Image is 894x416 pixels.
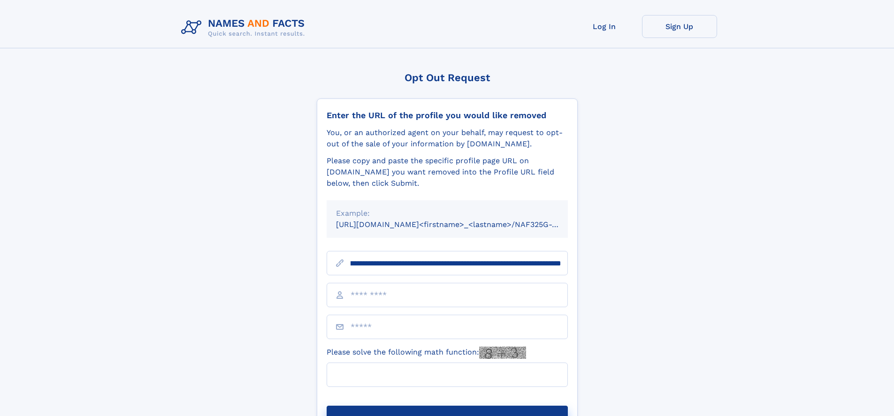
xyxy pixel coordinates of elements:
[327,347,526,359] label: Please solve the following math function:
[336,208,558,219] div: Example:
[327,110,568,121] div: Enter the URL of the profile you would like removed
[177,15,313,40] img: Logo Names and Facts
[327,127,568,150] div: You, or an authorized agent on your behalf, may request to opt-out of the sale of your informatio...
[317,72,578,83] div: Opt Out Request
[336,220,586,229] small: [URL][DOMAIN_NAME]<firstname>_<lastname>/NAF325G-xxxxxxxx
[567,15,642,38] a: Log In
[327,155,568,189] div: Please copy and paste the specific profile page URL on [DOMAIN_NAME] you want removed into the Pr...
[642,15,717,38] a: Sign Up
